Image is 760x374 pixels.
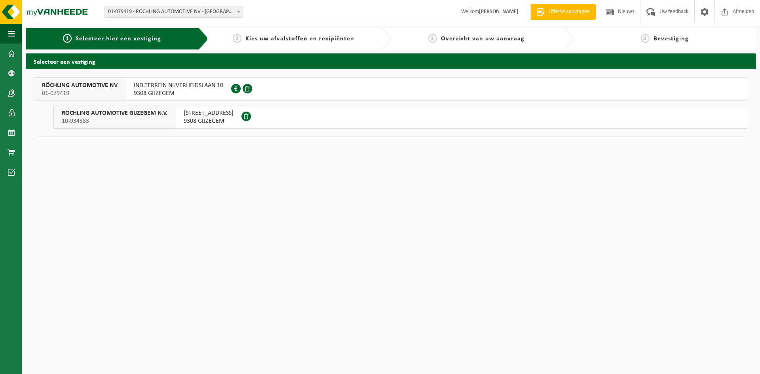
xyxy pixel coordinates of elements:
[245,36,354,42] span: Kies uw afvalstoffen en recipiënten
[530,4,596,20] a: Offerte aanvragen
[105,6,243,17] span: 01-079419 - RÖCHLING AUTOMOTIVE NV - GIJZEGEM
[479,9,519,15] strong: [PERSON_NAME]
[233,34,241,43] span: 2
[428,34,437,43] span: 3
[42,82,118,89] span: RÖCHLING AUTOMOTIVE NV
[654,36,689,42] span: Bevestiging
[34,77,748,101] button: RÖCHLING AUTOMOTIVE NV 01-079419 IND.TERREIN NIJVERHEIDSLAAN 109308 GIJZEGEM
[184,109,234,117] span: [STREET_ADDRESS]
[63,34,72,43] span: 1
[76,36,161,42] span: Selecteer hier een vestiging
[134,89,223,97] span: 9308 GIJZEGEM
[441,36,524,42] span: Overzicht van uw aanvraag
[53,105,748,129] button: RÖCHLING AUTOMOTIVE GIJZEGEM N.V. 10-934383 [STREET_ADDRESS]9308 GIJZEGEM
[42,89,118,97] span: 01-079419
[547,8,592,16] span: Offerte aanvragen
[62,117,167,125] span: 10-934383
[134,82,223,89] span: IND.TERREIN NIJVERHEIDSLAAN 10
[26,53,756,69] h2: Selecteer een vestiging
[104,6,243,18] span: 01-079419 - RÖCHLING AUTOMOTIVE NV - GIJZEGEM
[641,34,650,43] span: 4
[184,117,234,125] span: 9308 GIJZEGEM
[62,109,167,117] span: RÖCHLING AUTOMOTIVE GIJZEGEM N.V.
